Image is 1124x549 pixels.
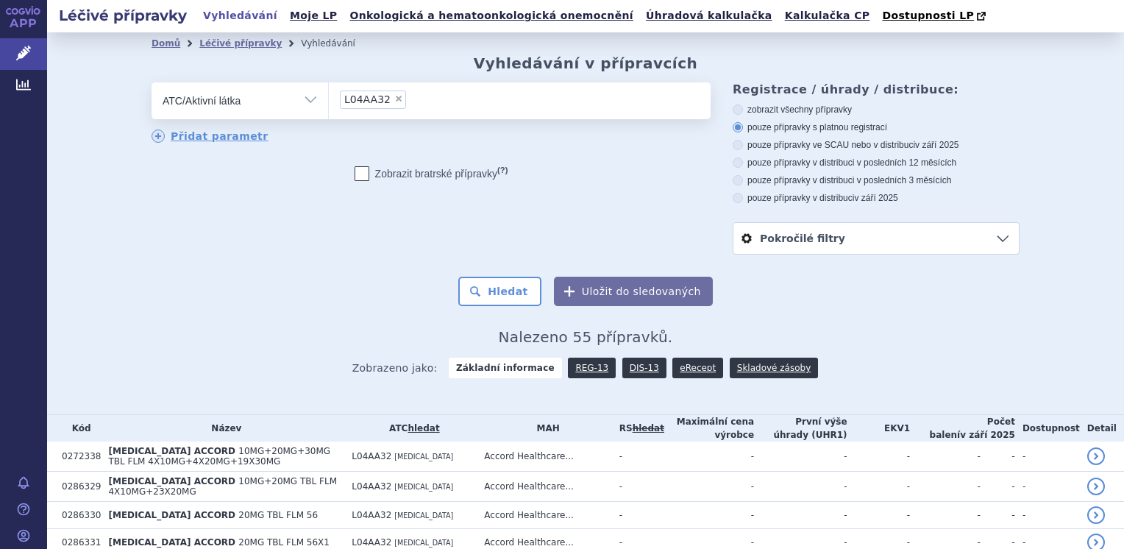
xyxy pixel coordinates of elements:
del: hledat [633,423,664,433]
a: Skladové zásoby [730,358,818,378]
th: Dostupnost [1015,415,1080,442]
a: Léčivé přípravky [199,38,282,49]
a: Pokročilé filtry [733,223,1019,254]
td: 0286329 [54,472,101,502]
label: Zobrazit bratrské přípravky [355,166,508,181]
span: L04AA32 [352,451,391,461]
span: Zobrazeno jako: [352,358,438,378]
td: - [664,502,754,529]
li: Vyhledávání [301,32,374,54]
span: Dostupnosti LP [882,10,974,21]
span: v září 2025 [915,140,958,150]
td: - [664,472,754,502]
td: - [910,472,981,502]
td: - [754,442,847,472]
span: 10MG+20MG+30MG TBL FLM 4X10MG+4X20MG+19X30MG [108,446,330,467]
a: vyhledávání neobsahuje žádnou platnou referenční skupinu [633,423,664,433]
td: 0272338 [54,442,101,472]
td: - [981,442,1015,472]
a: hledat [408,423,439,433]
th: ATC [344,415,477,442]
abbr: (?) [497,166,508,175]
span: L04AA32 [352,510,391,520]
td: - [612,472,664,502]
a: Onkologická a hematoonkologická onemocnění [345,6,638,26]
td: - [910,502,981,529]
td: Accord Healthcare... [477,502,611,529]
button: Hledat [458,277,541,306]
td: - [910,442,981,472]
span: 20MG TBL FLM 56X1 [238,537,330,548]
span: [MEDICAL_DATA] [394,539,453,547]
a: detail [1087,447,1105,465]
td: - [664,442,754,472]
a: eRecept [672,358,723,378]
label: pouze přípravky v distribuci v posledních 3 měsících [733,174,1020,186]
a: Dostupnosti LP [878,6,993,26]
span: [MEDICAL_DATA] ACCORD [108,510,235,520]
a: DIS-13 [622,358,666,378]
strong: Základní informace [449,358,562,378]
span: v září 2025 [960,430,1015,440]
td: - [754,472,847,502]
a: Vyhledávání [199,6,282,26]
td: - [847,442,911,472]
td: Accord Healthcare... [477,472,611,502]
td: - [981,502,1015,529]
td: Accord Healthcare... [477,442,611,472]
span: [MEDICAL_DATA] ACCORD [108,446,235,456]
td: - [612,502,664,529]
span: v září 2025 [854,193,897,203]
span: 10MG+20MG TBL FLM 4X10MG+23X20MG [108,476,337,497]
a: detail [1087,478,1105,495]
th: EKV1 [847,415,911,442]
th: RS [612,415,664,442]
th: Název [101,415,344,442]
h2: Léčivé přípravky [47,5,199,26]
a: detail [1087,506,1105,524]
span: [MEDICAL_DATA] ACCORD [108,537,235,548]
a: Kalkulačka CP [780,6,875,26]
label: pouze přípravky v distribuci [733,192,1020,204]
span: [MEDICAL_DATA] [394,483,453,491]
th: Maximální cena výrobce [664,415,754,442]
td: - [981,472,1015,502]
td: - [1015,472,1080,502]
span: L04AA32 [352,537,391,548]
span: L04AA32 [344,94,391,105]
th: Kód [54,415,101,442]
td: - [754,502,847,529]
button: Uložit do sledovaných [554,277,713,306]
span: [MEDICAL_DATA] ACCORD [108,476,235,486]
td: - [847,472,911,502]
h2: Vyhledávání v přípravcích [474,54,698,72]
span: 20MG TBL FLM 56 [238,510,318,520]
label: pouze přípravky ve SCAU nebo v distribuci [733,139,1020,151]
th: Počet balení [910,415,1015,442]
span: L04AA32 [352,481,391,492]
label: pouze přípravky v distribuci v posledních 12 měsících [733,157,1020,169]
label: zobrazit všechny přípravky [733,104,1020,116]
th: Detail [1080,415,1124,442]
a: Přidat parametr [152,130,268,143]
span: Nalezeno 55 přípravků. [499,328,673,346]
label: pouze přípravky s platnou registrací [733,121,1020,133]
a: Moje LP [285,6,341,26]
span: [MEDICAL_DATA] [394,453,453,461]
a: Domů [152,38,180,49]
span: [MEDICAL_DATA] [394,511,453,520]
th: První výše úhrady (UHR1) [754,415,847,442]
td: 0286330 [54,502,101,529]
h3: Registrace / úhrady / distribuce: [733,82,1020,96]
span: × [394,94,403,103]
td: - [1015,502,1080,529]
td: - [847,502,911,529]
td: - [1015,442,1080,472]
td: - [612,442,664,472]
input: L04AA32 [410,90,419,108]
a: REG-13 [568,358,616,378]
th: MAH [477,415,611,442]
a: Úhradová kalkulačka [641,6,777,26]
